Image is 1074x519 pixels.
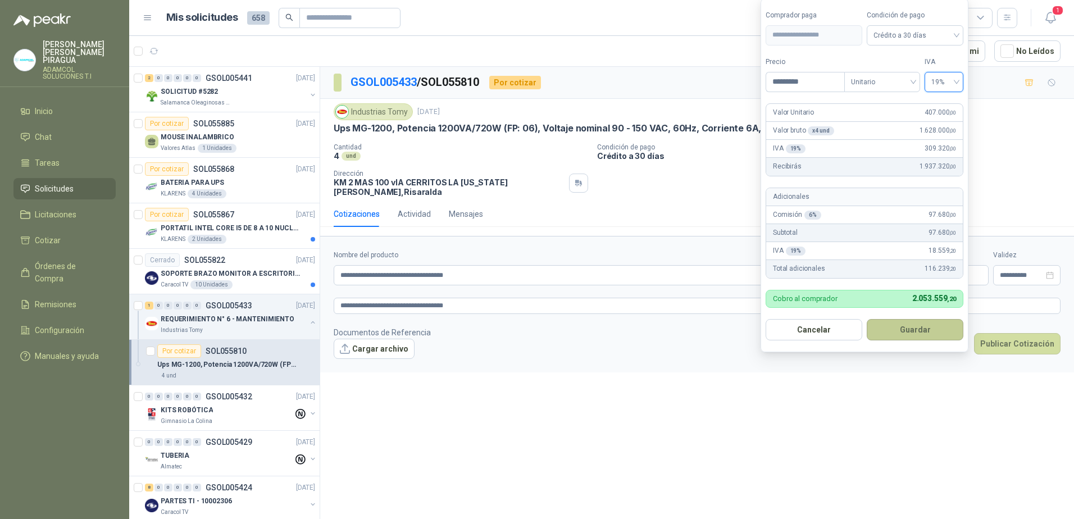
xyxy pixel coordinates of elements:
span: Chat [35,131,52,143]
p: PARTES TI - 10002306 [161,496,232,507]
label: Condición de pago [867,10,963,21]
span: Unitario [851,74,913,90]
p: BATERIA PARA UPS [161,177,224,188]
div: 4 Unidades [188,189,226,198]
span: Órdenes de Compra [35,260,105,285]
a: Por cotizarSOL055885[DATE] MOUSE INALAMBRICOValores Atlas1 Unidades [129,112,320,158]
span: Crédito a 30 días [873,27,957,44]
div: Por cotizar [145,117,189,130]
a: Manuales y ayuda [13,345,116,367]
a: 1 0 0 0 0 0 GSOL005433[DATE] Company LogoREQUERIMIENTO N° 6 - MANTENIMIENTOIndustrias Tomy [145,299,317,335]
p: Dirección [334,170,565,177]
a: 2 0 0 0 0 0 GSOL005441[DATE] Company LogoSOLICITUD #5282Salamanca Oleaginosas SAS [145,71,317,107]
h1: Mis solicitudes [166,10,238,26]
img: Company Logo [145,271,158,285]
div: 0 [183,302,192,309]
p: GSOL005433 [206,302,252,309]
span: ,00 [949,145,956,152]
p: Adicionales [773,192,809,202]
div: 0 [174,74,182,82]
div: 1 Unidades [198,144,236,153]
div: 10 Unidades [190,280,233,289]
p: PORTATIL INTEL CORE I5 DE 8 A 10 NUCLEOS [161,223,301,234]
p: [DATE] [296,391,315,402]
div: 0 [154,74,163,82]
div: 0 [174,484,182,491]
img: Company Logo [336,106,348,118]
div: 8 [145,484,153,491]
p: Almatec [161,462,182,471]
img: Company Logo [145,408,158,421]
div: 6 % [804,211,821,220]
span: ,00 [949,110,956,116]
img: Company Logo [145,499,158,512]
button: 1 [1040,8,1061,28]
p: Recibirás [773,161,802,172]
p: GSOL005429 [206,438,252,446]
p: [DATE] [417,107,440,117]
a: Solicitudes [13,178,116,199]
p: SOL055867 [193,211,234,218]
button: Guardar [867,319,963,340]
div: und [342,152,361,161]
span: 1 [1052,5,1064,16]
div: 0 [174,302,182,309]
a: Chat [13,126,116,148]
p: GSOL005424 [206,484,252,491]
p: IVA [773,143,805,154]
span: 1.628.000 [920,125,956,136]
div: 0 [183,484,192,491]
span: ,20 [947,295,956,303]
p: Cantidad [334,143,588,151]
span: ,00 [949,212,956,218]
p: Caracol TV [161,508,188,517]
p: Salamanca Oleaginosas SAS [161,98,231,107]
span: 19% [931,74,957,90]
p: Documentos de Referencia [334,326,431,339]
div: 0 [154,484,163,491]
div: 0 [193,393,201,400]
p: KM 2 MAS 100 vIA CERRITOS LA [US_STATE] [PERSON_NAME] , Risaralda [334,177,565,197]
p: [DATE] [296,210,315,220]
div: 0 [164,484,172,491]
div: 0 [193,484,201,491]
div: 0 [183,438,192,446]
span: ,20 [949,248,956,254]
p: KLARENS [161,189,185,198]
span: Tareas [35,157,60,169]
p: Crédito a 30 días [597,151,1070,161]
span: Cotizar [35,234,61,247]
span: ,00 [949,128,956,134]
a: Configuración [13,320,116,341]
span: ,00 [949,163,956,170]
span: 658 [247,11,270,25]
div: 2 Unidades [188,235,226,244]
p: SOL055868 [193,165,234,173]
p: Gimnasio La Colina [161,417,212,426]
span: ,20 [949,266,956,272]
div: 0 [174,438,182,446]
span: 18.559 [929,245,956,256]
p: [DATE] [296,255,315,266]
a: Órdenes de Compra [13,256,116,289]
div: Por cotizar [145,208,189,221]
p: Comisión [773,210,821,220]
span: Licitaciones [35,208,76,221]
div: 4 und [157,371,181,380]
span: 97.680 [929,210,956,220]
p: SOPORTE BRAZO MONITOR A ESCRITORIO NBF80 [161,268,301,279]
span: ,00 [949,230,956,236]
p: KLARENS [161,235,185,244]
div: 0 [154,438,163,446]
span: search [285,13,293,21]
img: Logo peakr [13,13,71,27]
label: Comprador paga [766,10,862,21]
p: Valor Unitario [773,107,814,118]
p: [DATE] [296,119,315,129]
a: Licitaciones [13,204,116,225]
p: GSOL005432 [206,393,252,400]
p: [DATE] [296,73,315,84]
button: Cancelar [766,319,862,340]
p: SOL055885 [193,120,234,128]
p: [DATE] [296,301,315,311]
